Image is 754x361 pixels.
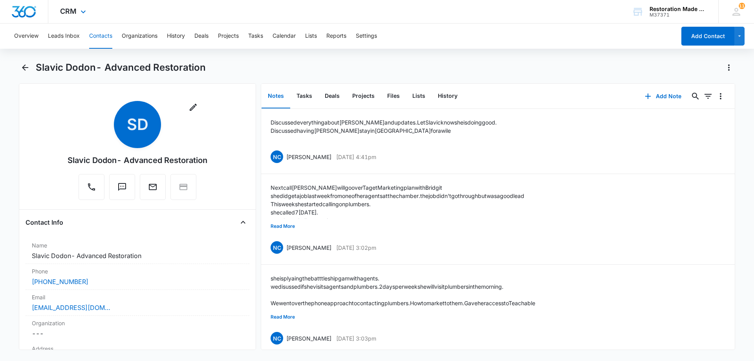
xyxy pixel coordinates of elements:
p: [DATE] 3:02pm [336,244,376,252]
button: Contacts [89,24,112,49]
p: [DATE] 4:41pm [336,153,376,161]
a: [PHONE_NUMBER] [32,277,88,286]
button: Files [381,84,406,108]
div: Slavic Dodon- Advanced Restoration [68,154,207,166]
button: Tasks [290,84,318,108]
span: NC [271,332,283,345]
p: we disussed if she visits agents and plumbers. 2 days per week she will visit plumbers in the mor... [271,282,535,291]
label: Name [32,241,243,249]
p: [PERSON_NAME] [286,244,331,252]
dd: --- [32,329,243,338]
div: Organization--- [26,316,249,341]
a: Email [140,186,166,193]
label: Phone [32,267,243,275]
span: NC [271,241,283,254]
span: CRM [60,7,77,15]
button: Leads Inbox [48,24,80,49]
button: Lists [406,84,432,108]
div: notifications count [739,3,745,9]
button: Reports [326,24,346,49]
h4: Contact Info [26,218,63,227]
dd: Slavic Dodon- Advanced Restoration [32,251,243,260]
p: she did get a job last week from one of her agents at the chamber. the job didn't go through but ... [271,192,524,200]
div: NameSlavic Dodon- Advanced Restoration [26,238,249,264]
button: Email [140,174,166,200]
button: Read More [271,310,295,324]
p: gave her a challenge to throw out [271,216,524,225]
button: Lists [305,24,317,49]
a: Call [79,186,104,193]
a: [EMAIL_ADDRESS][DOMAIN_NAME] [32,303,110,312]
label: Email [32,293,243,301]
button: Filters [702,90,714,103]
button: History [167,24,185,49]
button: Overflow Menu [714,90,727,103]
p: [PERSON_NAME] [286,334,331,343]
p: she is plyaing the batttleship gam with agents. [271,274,535,282]
button: Search... [689,90,702,103]
button: Text [109,174,135,200]
button: Deals [194,24,209,49]
div: account name [650,6,707,12]
a: Text [109,186,135,193]
div: Email[EMAIL_ADDRESS][DOMAIN_NAME] [26,290,249,316]
button: Calendar [273,24,296,49]
button: Settings [356,24,377,49]
button: History [432,84,464,108]
button: Call [79,174,104,200]
div: Phone[PHONE_NUMBER] [26,264,249,290]
label: Address [32,345,243,353]
button: Tasks [248,24,263,49]
span: 11 [739,3,745,9]
p: This week she started calling on plumbers. [271,200,524,208]
button: Projects [218,24,239,49]
span: SD [114,101,161,148]
h1: Slavic Dodon- Advanced Restoration [36,62,206,73]
button: Projects [346,84,381,108]
p: [DATE] 3:03pm [336,334,376,343]
button: Add Contact [681,27,734,46]
div: account id [650,12,707,18]
p: [PERSON_NAME] [286,153,331,161]
label: Organization [32,319,243,327]
p: Discussed everything about [PERSON_NAME] and updates. Let Slavic know she is doing good. [271,118,497,126]
button: Organizations [122,24,157,49]
span: NC [271,150,283,163]
button: Add Note [637,87,689,106]
p: We went over the phone approach to contacting plumbers. How to market to them. Gave her access to... [271,299,535,307]
button: Overview [14,24,38,49]
button: Actions [723,61,735,74]
button: Deals [318,84,346,108]
button: Notes [262,84,290,108]
button: Close [237,216,249,229]
button: Read More [271,219,295,234]
p: Next call [PERSON_NAME] will go over Taget Marketing plan with Bridgit [271,183,524,192]
button: Back [19,61,31,74]
p: she called 7 [DATE]. [271,208,524,216]
p: Discussed having [PERSON_NAME] stay in [GEOGRAPHIC_DATA] for awile [271,126,497,135]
